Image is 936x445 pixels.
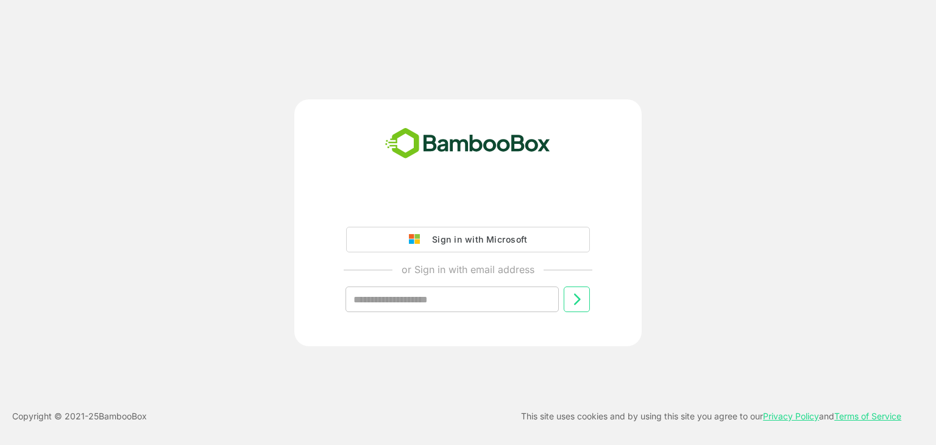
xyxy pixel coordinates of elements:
[426,232,527,247] div: Sign in with Microsoft
[402,262,534,277] p: or Sign in with email address
[378,124,557,164] img: bamboobox
[346,227,590,252] button: Sign in with Microsoft
[834,411,901,421] a: Terms of Service
[12,409,147,424] p: Copyright © 2021- 25 BambooBox
[763,411,819,421] a: Privacy Policy
[409,234,426,245] img: google
[521,409,901,424] p: This site uses cookies and by using this site you agree to our and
